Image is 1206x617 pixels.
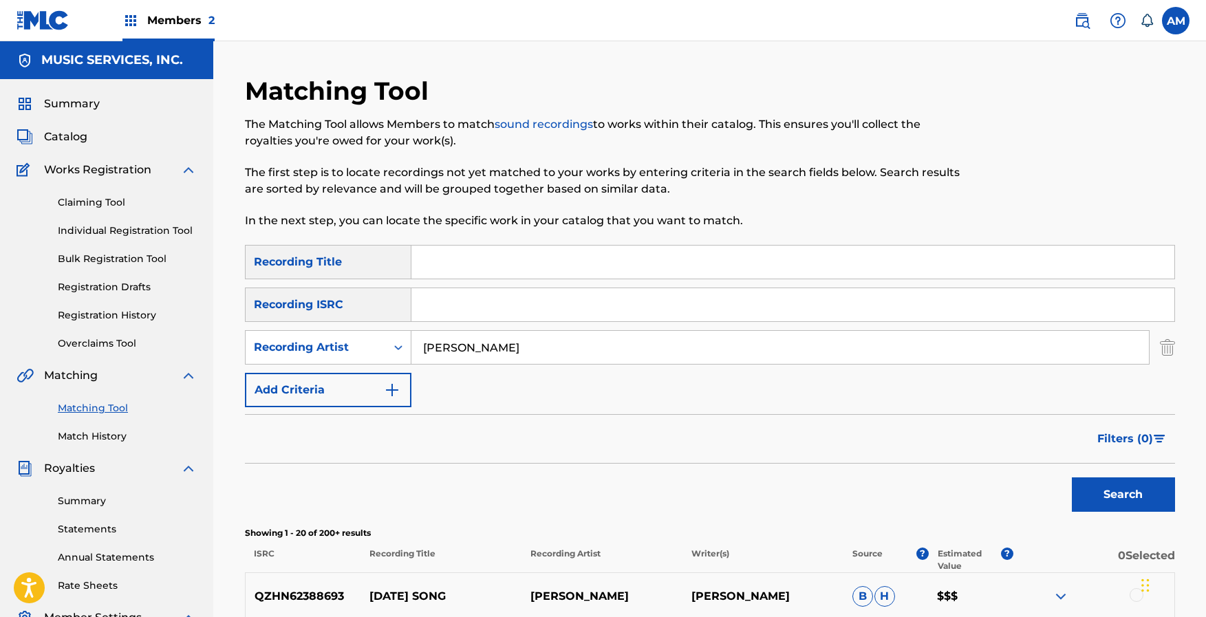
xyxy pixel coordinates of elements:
img: search [1074,12,1090,29]
a: Rate Sheets [58,578,197,593]
img: expand [180,162,197,178]
span: ? [916,548,929,560]
button: Search [1072,477,1175,512]
img: expand [1053,588,1069,605]
div: User Menu [1162,7,1189,34]
p: Estimated Value [938,548,1001,572]
p: [PERSON_NAME] [521,588,682,605]
a: Overclaims Tool [58,336,197,351]
a: Public Search [1068,7,1096,34]
a: Matching Tool [58,401,197,415]
span: Catalog [44,129,87,145]
img: Summary [17,96,33,112]
img: filter [1154,435,1165,443]
p: QZHN62388693 [246,588,361,605]
p: [DATE] SONG [360,588,521,605]
p: 0 Selected [1013,548,1174,572]
p: Source [852,548,883,572]
p: The Matching Tool allows Members to match to works within their catalog. This ensures you'll coll... [245,116,961,149]
span: Summary [44,96,100,112]
button: Add Criteria [245,373,411,407]
img: Royalties [17,460,33,477]
p: Recording Title [360,548,521,572]
p: Writer(s) [682,548,843,572]
p: The first step is to locate recordings not yet matched to your works by entering criteria in the ... [245,164,961,197]
p: [PERSON_NAME] [682,588,843,605]
p: In the next step, you can locate the specific work in your catalog that you want to match. [245,213,961,229]
span: Members [147,12,215,28]
div: Drag [1141,565,1150,606]
img: Top Rightsholders [122,12,139,29]
img: Works Registration [17,162,34,178]
span: B [852,586,873,607]
a: sound recordings [495,118,593,131]
p: Recording Artist [521,548,682,572]
button: Filters (0) [1089,422,1175,456]
h5: MUSIC SERVICES, INC. [41,52,183,68]
span: Matching [44,367,98,384]
span: Royalties [44,460,95,477]
p: $$$ [928,588,1013,605]
a: Summary [58,494,197,508]
img: Catalog [17,129,33,145]
img: expand [180,367,197,384]
img: 9d2ae6d4665cec9f34b9.svg [384,382,400,398]
a: Annual Statements [58,550,197,565]
a: Registration History [58,308,197,323]
a: Match History [58,429,197,444]
img: MLC Logo [17,10,69,30]
div: Recording Artist [254,339,378,356]
span: H [874,586,895,607]
p: Showing 1 - 20 of 200+ results [245,527,1175,539]
p: ISRC [245,548,360,572]
a: Claiming Tool [58,195,197,210]
span: Works Registration [44,162,151,178]
a: Registration Drafts [58,280,197,294]
a: SummarySummary [17,96,100,112]
span: 2 [208,14,215,27]
div: Help [1104,7,1132,34]
a: Statements [58,522,197,537]
iframe: Chat Widget [1137,551,1206,617]
h2: Matching Tool [245,76,435,107]
img: help [1110,12,1126,29]
img: Matching [17,367,34,384]
span: ? [1001,548,1013,560]
a: Individual Registration Tool [58,224,197,238]
img: Delete Criterion [1160,330,1175,365]
a: CatalogCatalog [17,129,87,145]
iframe: Resource Center [1167,404,1206,515]
div: Notifications [1140,14,1154,28]
span: Filters ( 0 ) [1097,431,1153,447]
img: expand [180,460,197,477]
img: Accounts [17,52,33,69]
a: Bulk Registration Tool [58,252,197,266]
form: Search Form [245,245,1175,519]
